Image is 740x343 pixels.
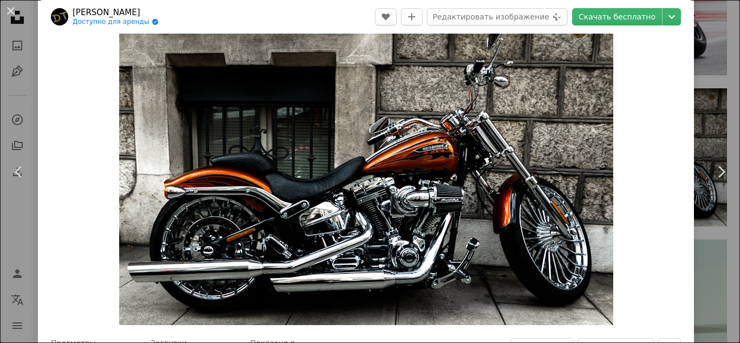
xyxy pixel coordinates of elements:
font: Редактировать изображение [433,12,549,21]
a: Доступно для аренды [73,18,159,27]
img: коричнево-черный круизер мотоцикл [119,11,613,325]
button: Добавить в коллекцию [401,8,423,25]
font: Скачать бесплатно [579,12,655,21]
a: Скачать бесплатно [572,8,662,25]
button: Выберите размер загрузки [663,8,681,25]
font: [PERSON_NAME] [73,8,140,17]
font: Доступно для аренды [73,18,150,25]
a: Следующий [702,120,740,224]
button: Нравиться [375,8,397,25]
img: Перейти к профилю Даниэля Тюрлера [51,8,68,25]
a: [PERSON_NAME] [73,7,159,18]
button: Увеличить изображение [119,11,613,325]
button: Редактировать изображение [427,8,568,25]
